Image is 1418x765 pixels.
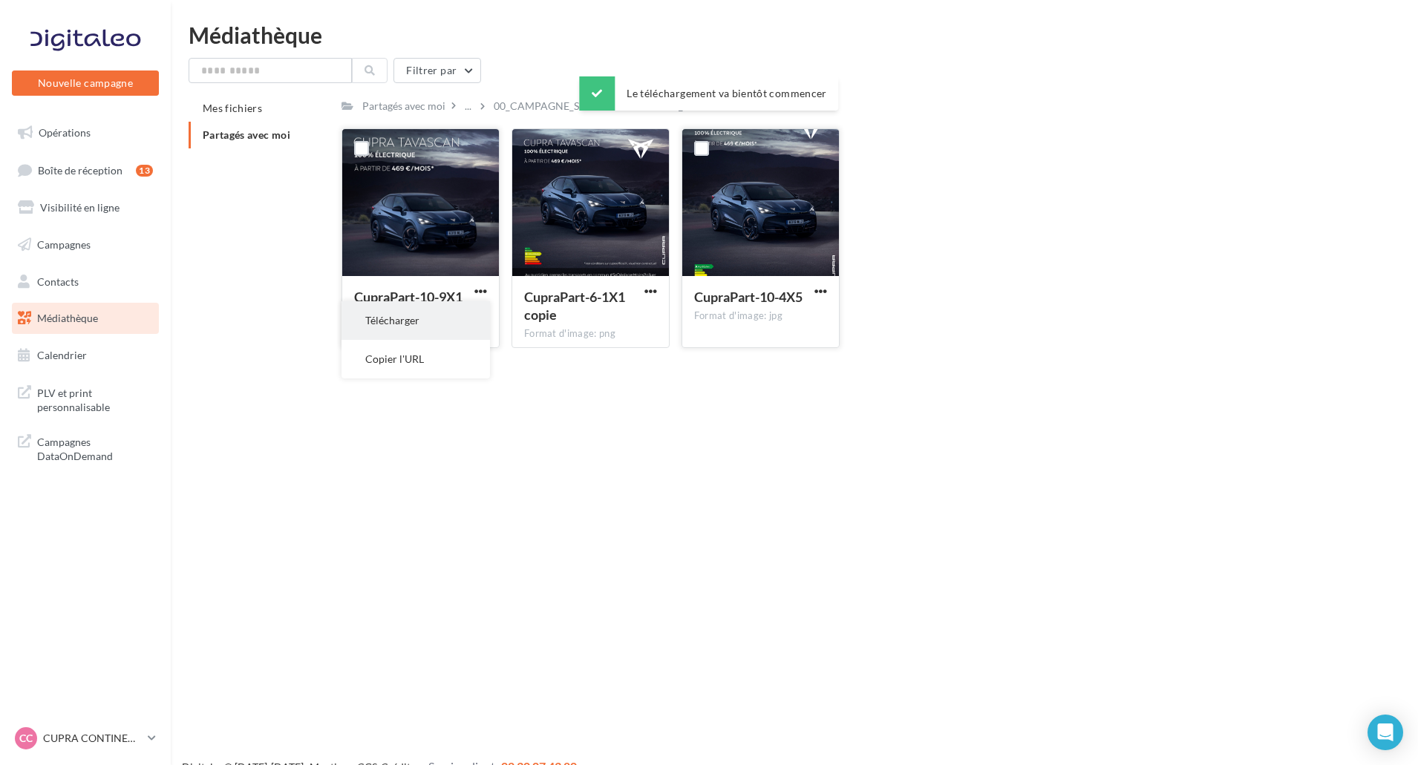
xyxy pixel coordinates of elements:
span: Boîte de réception [38,163,122,176]
span: Campagnes DataOnDemand [37,432,153,464]
span: Campagnes [37,238,91,251]
a: Campagnes DataOnDemand [9,426,162,470]
a: PLV et print personnalisable [9,377,162,421]
span: Opérations [39,126,91,139]
button: Nouvelle campagne [12,70,159,96]
button: Copier l'URL [342,340,490,378]
div: Partagés avec moi [362,99,445,114]
button: Télécharger [342,301,490,340]
span: CC [19,731,33,746]
p: CUPRA CONTINENTAL [43,731,142,746]
button: Filtrer par [393,58,481,83]
a: Médiathèque [9,303,162,334]
span: Partagés avec moi [203,128,290,141]
span: 00_CAMPAGNE_SEPTEMB... [494,99,627,114]
span: Calendrier [37,349,87,361]
a: Visibilité en ligne [9,192,162,223]
a: Opérations [9,117,162,148]
div: Format d'image: jpg [694,309,827,323]
a: Calendrier [9,340,162,371]
span: CupraPart-10-4X5 [694,289,803,305]
span: Contacts [37,275,79,287]
span: Médiathèque [37,312,98,324]
a: CC CUPRA CONTINENTAL [12,724,159,752]
span: PLV et print personnalisable [37,383,153,415]
span: CupraPart-6-1X1 copie [524,289,625,323]
a: Boîte de réception13 [9,154,162,186]
div: Médiathèque [189,24,1400,46]
div: Format d'image: png [524,327,657,341]
div: ... [462,96,474,116]
span: Mes fichiers [203,102,262,114]
span: Visibilité en ligne [40,201,120,214]
span: CupraPart-10-9X16 [354,289,463,323]
div: 13 [136,165,153,177]
a: Campagnes [9,229,162,260]
div: Le téléchargement va bientôt commencer [579,76,838,111]
div: Open Intercom Messenger [1368,715,1403,750]
a: Contacts [9,266,162,298]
